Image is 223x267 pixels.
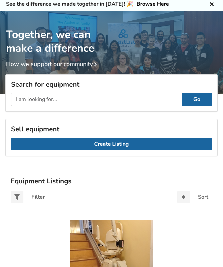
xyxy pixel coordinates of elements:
[137,0,169,8] a: Browse Here
[11,125,212,133] h3: Sell equipment
[11,80,212,89] h3: Search for equipment
[11,93,182,106] input: I am looking for...
[182,93,212,106] button: Go
[198,194,208,200] div: Sort
[31,194,45,200] div: Filter
[11,138,212,150] a: Create Listing
[6,1,169,8] h5: See the difference we made together in [DATE]! 🎉
[11,177,212,185] h3: Equipment Listings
